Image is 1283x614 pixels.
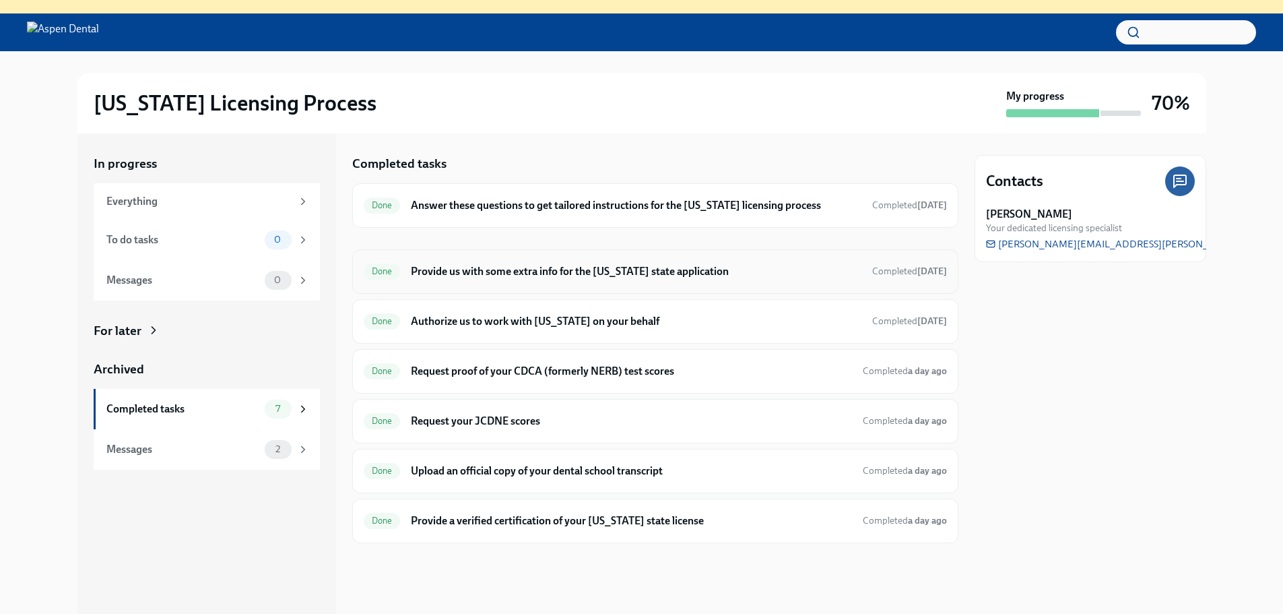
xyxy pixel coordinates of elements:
a: DoneRequest your JCDNE scoresCompleteda day ago [364,410,947,432]
span: Done [364,516,401,526]
a: DoneUpload an official copy of your dental school transcriptCompleteda day ago [364,460,947,482]
span: September 30th, 2025 14:18 [863,514,947,527]
div: Messages [106,273,259,288]
div: For later [94,322,141,340]
span: Done [364,200,401,210]
strong: a day ago [908,465,947,477]
span: Completed [872,266,947,277]
div: Completed tasks [106,402,259,417]
h3: 70% [1152,91,1190,115]
a: Messages2 [94,429,320,470]
span: Completed [872,315,947,327]
h6: Request proof of your CDCA (formerly NERB) test scores [411,364,851,379]
div: Everything [106,194,292,209]
strong: a day ago [908,415,947,427]
span: September 30th, 2025 14:15 [863,365,947,377]
div: Messages [106,442,259,457]
span: September 28th, 2025 21:18 [872,315,947,328]
span: September 25th, 2025 19:21 [872,265,947,278]
span: Completed [863,365,947,377]
a: For later [94,322,320,340]
h6: Provide us with some extra info for the [US_STATE] state application [411,264,861,279]
a: DoneAuthorize us to work with [US_STATE] on your behalfCompleted[DATE] [364,311,947,332]
h6: Answer these questions to get tailored instructions for the [US_STATE] licensing process [411,198,861,213]
span: Completed [863,515,947,526]
span: Completed [872,199,947,211]
a: DoneProvide us with some extra info for the [US_STATE] state applicationCompleted[DATE] [364,261,947,282]
span: 2 [267,444,288,454]
span: Your dedicated licensing specialist [986,222,1122,235]
strong: [DATE] [917,315,947,327]
span: 7 [267,404,288,414]
span: Done [364,266,401,276]
strong: a day ago [908,365,947,377]
h6: Provide a verified certification of your [US_STATE] state license [411,514,851,528]
strong: [DATE] [917,199,947,211]
div: To do tasks [106,233,259,247]
img: Aspen Dental [27,22,99,43]
a: Archived [94,361,320,378]
strong: [DATE] [917,266,947,277]
h6: Upload an official copy of your dental school transcript [411,464,851,479]
h4: Contacts [986,171,1043,191]
strong: [PERSON_NAME] [986,207,1072,222]
a: DoneRequest proof of your CDCA (formerly NERB) test scoresCompleteda day ago [364,361,947,382]
h6: Request your JCDNE scores [411,414,851,429]
strong: My progress [1006,89,1064,104]
a: In progress [94,155,320,173]
a: Completed tasks7 [94,389,320,429]
a: Messages0 [94,260,320,301]
span: Done [364,416,401,426]
span: 0 [266,235,289,245]
span: September 30th, 2025 14:25 [863,415,947,427]
a: DoneProvide a verified certification of your [US_STATE] state licenseCompleteda day ago [364,510,947,532]
span: Done [364,366,401,376]
span: September 30th, 2025 14:18 [863,464,947,477]
span: Completed [863,415,947,427]
strong: a day ago [908,515,947,526]
span: September 25th, 2025 19:16 [872,199,947,212]
span: 0 [266,275,289,285]
h6: Authorize us to work with [US_STATE] on your behalf [411,314,861,329]
h5: Completed tasks [352,155,447,173]
a: DoneAnswer these questions to get tailored instructions for the [US_STATE] licensing processCompl... [364,195,947,216]
h2: [US_STATE] Licensing Process [94,90,376,117]
span: Completed [863,465,947,477]
span: Done [364,466,401,476]
a: Everything [94,183,320,220]
span: Done [364,316,401,326]
a: To do tasks0 [94,220,320,260]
